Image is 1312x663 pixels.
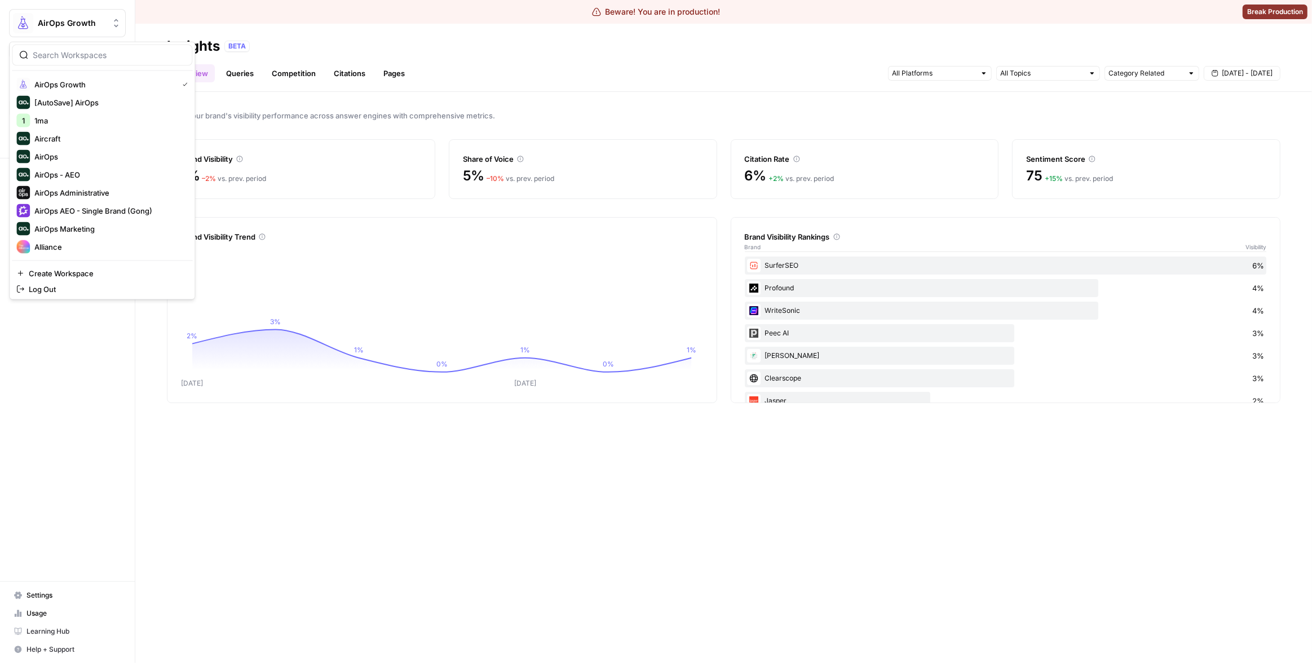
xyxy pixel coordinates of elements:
div: vs. prev. period [487,174,554,184]
tspan: 1% [520,346,530,354]
a: Pages [377,64,412,82]
span: 1ma [34,115,183,126]
span: AirOps Growth [34,79,173,90]
img: Aircraft Logo [16,132,30,145]
span: AirOps Administrative [34,187,183,198]
span: AirOps - AEO [34,169,183,180]
button: Break Production [1243,5,1307,19]
tspan: 0% [603,360,614,368]
a: Learning Hub [9,622,126,640]
div: WriteSonic [745,302,1267,320]
span: Break Production [1247,7,1303,17]
img: AirOps Administrative Logo [16,186,30,200]
span: [DATE] - [DATE] [1222,68,1273,78]
tspan: 1% [354,346,364,354]
span: 3% [1252,373,1264,384]
tspan: 0% [436,360,448,368]
div: [PERSON_NAME] [745,347,1267,365]
span: Visibility [1245,242,1266,251]
img: AirOps Marketing Logo [16,222,30,236]
div: Sentiment Score [1026,153,1266,165]
div: Share of Voice [463,153,703,165]
a: Competition [265,64,323,82]
div: Insights [167,37,220,55]
img: AirOps Logo [16,150,30,163]
span: Learning Hub [26,626,121,637]
div: Brand Visibility Rankings [745,231,1267,242]
img: p7gb08cj8xwpj667sp6w3htlk52t [747,349,761,363]
a: Create Workspace [12,266,192,281]
span: 5% [463,167,485,185]
div: BETA [224,41,250,52]
div: vs. prev. period [768,174,834,184]
span: Brand [745,242,761,251]
input: All Topics [1000,68,1084,79]
input: Search Workspaces [33,50,185,61]
input: Category Related [1108,68,1183,79]
span: 6% [745,167,767,185]
img: z5mnau15jk0a3i3dbnjftp6o8oil [747,281,761,295]
img: AirOps - AEO Logo [16,168,30,182]
span: AirOps [34,151,183,162]
span: 4% [1252,282,1264,294]
div: Jasper [745,392,1267,410]
span: [AutoSave] AirOps [34,97,183,108]
span: + 2 % [768,174,784,183]
tspan: 2% [187,331,197,340]
span: 6% [1252,260,1264,271]
input: All Platforms [892,68,975,79]
a: Settings [9,586,126,604]
span: + 15 % [1045,174,1063,183]
span: Track your brand's visibility performance across answer engines with comprehensive metrics. [167,110,1280,121]
span: – 10 % [487,174,504,183]
img: Alliance Logo [16,240,30,254]
a: Citations [327,64,372,82]
button: Help + Support [9,640,126,658]
a: Queries [219,64,260,82]
img: [AutoSave] AirOps Logo [16,96,30,109]
span: AirOps Marketing [34,223,183,235]
a: Usage [9,604,126,622]
span: 3% [1252,350,1264,361]
span: 2% [1252,395,1264,406]
span: Settings [26,590,121,600]
img: AirOps Growth Logo [13,13,33,33]
span: 75 [1026,167,1042,185]
span: 1 [22,115,25,126]
button: Workspace: AirOps Growth [9,9,126,37]
span: 3% [1252,328,1264,339]
div: Citation Rate [745,153,985,165]
tspan: [DATE] [514,379,536,387]
span: Alliance [34,241,183,253]
span: Aircraft [34,133,183,144]
span: Usage [26,608,121,618]
img: cbtemd9yngpxf5d3cs29ym8ckjcf [747,304,761,317]
div: Workspace: AirOps Growth [9,42,195,300]
span: AirOps Growth [38,17,106,29]
span: 4% [1252,305,1264,316]
div: Beware! You are in production! [592,6,721,17]
div: SurferSEO [745,257,1267,275]
img: AirOps Growth Logo [16,78,30,91]
div: vs. prev. period [1045,174,1113,184]
img: fp0dg114vt0u1b5c1qb312y1bryo [747,394,761,408]
span: Help + Support [26,644,121,655]
div: Brand Visibility [181,153,421,165]
div: Brand Visibility Trend [181,231,703,242]
div: Profound [745,279,1267,297]
a: Log Out [12,281,192,297]
button: [DATE] - [DATE] [1204,66,1280,81]
span: AirOps AEO - Single Brand (Gong) [34,205,183,216]
div: vs. prev. period [202,174,267,184]
span: Log Out [29,284,183,295]
div: Clearscope [745,369,1267,387]
tspan: 3% [270,317,281,326]
img: w57jo3udkqo1ra9pp5ane7em8etm [747,259,761,272]
span: Create Workspace [29,268,183,279]
tspan: [DATE] [181,379,203,387]
img: 7am1k4mqv57ixqoijcbmwmydc8ix [747,326,761,340]
div: Peec AI [745,324,1267,342]
span: – 2 % [202,174,217,183]
tspan: 1% [687,346,696,354]
img: AirOps AEO - Single Brand (Gong) Logo [16,204,30,218]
